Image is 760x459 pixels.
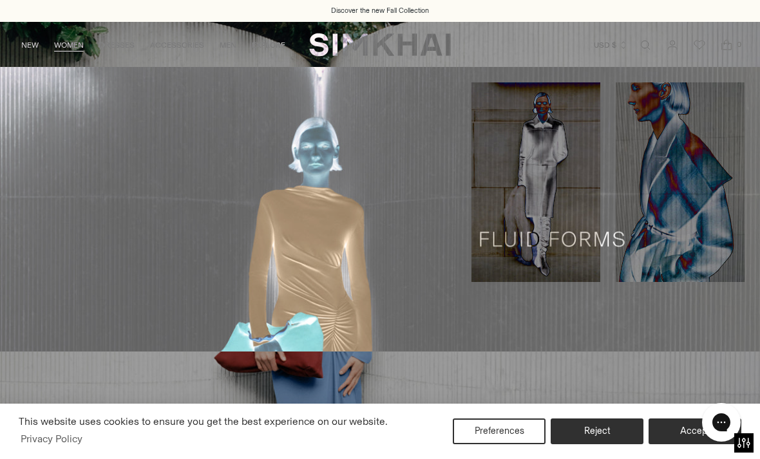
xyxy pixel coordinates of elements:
[309,32,451,57] a: SIMKHAI
[660,32,685,58] a: Go to the account page
[632,32,658,58] a: Open search modal
[252,31,285,59] a: EXPLORE
[19,429,84,449] a: Privacy Policy (opens in a new tab)
[594,31,628,59] button: USD $
[21,31,39,59] a: NEW
[54,31,84,59] a: WOMEN
[714,32,739,58] a: Open cart modal
[733,39,745,50] span: 0
[331,6,429,16] a: Discover the new Fall Collection
[150,31,204,59] a: ACCESSORIES
[99,31,135,59] a: DRESSES
[696,398,747,446] iframe: Gorgias live chat messenger
[687,32,712,58] a: Wishlist
[220,31,236,59] a: MEN
[19,415,388,427] span: This website uses cookies to ensure you get the best experience on our website.
[453,418,546,444] button: Preferences
[551,418,643,444] button: Reject
[649,418,741,444] button: Accept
